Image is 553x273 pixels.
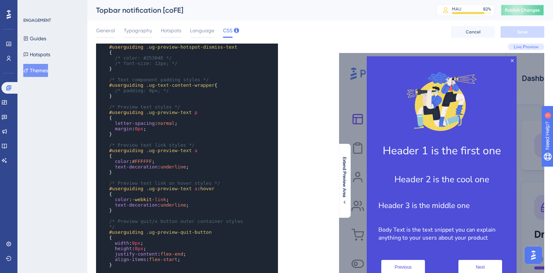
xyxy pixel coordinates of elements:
span: #FFFFFF [132,159,152,164]
span: { [109,235,112,240]
span: .ug-preview-hotspot-dismiss-text [146,44,237,50]
span: : ; [109,246,146,251]
span: link [155,197,166,202]
span: normal [158,121,175,126]
span: flex-end [160,251,183,257]
span: /* color: #25304D */ [115,55,172,61]
div: Topbar notification [coFE] [96,5,418,15]
button: Previous [42,207,86,221]
button: Hotspots [23,48,50,61]
button: Publish Changes [501,4,544,16]
span: p [195,110,198,115]
span: /* Preview text link on hover styles */ [109,180,220,186]
span: } [109,262,112,268]
span: text-decoration [115,202,158,208]
span: } [109,93,112,99]
span: a [195,148,198,153]
span: } [109,208,112,213]
button: Extend Preview Area [339,157,350,205]
span: /* Preview quit/x button outer container styles */ [109,219,246,229]
span: /* Text component padding styles */ [109,77,209,82]
span: Typography [124,26,152,35]
button: Cancel [451,26,495,38]
span: Cancel [466,29,481,35]
div: MAU [452,6,461,12]
span: #userguiding [109,110,143,115]
span: .ug-text-content-wrapper [146,82,215,88]
span: Publish Changes [505,7,540,13]
span: Language [190,26,214,35]
span: { [109,115,112,121]
span: : ; [109,197,169,202]
span: underline [160,164,186,170]
img: Modal Media [66,12,139,85]
span: : ; [109,164,189,170]
span: /* Preview text link styles */ [109,142,195,148]
span: underline [160,202,186,208]
span: /* font-size: 12px; */ [115,61,178,66]
h2: Header 2 is the cool one [39,121,166,132]
span: : ; [109,251,186,257]
span: Extend Preview Area [342,157,347,197]
span: : ; [109,257,180,262]
span: .ug-preview-text [146,148,192,153]
span: /* Preview text styles */ [109,104,180,110]
div: 82 % [483,6,491,12]
h3: Header 3 is the middle one [39,147,166,158]
span: 8px [132,240,140,246]
span: #userguiding [109,229,143,235]
span: flex-start [149,257,178,262]
span: letter-spacing [115,121,155,126]
div: 1 [51,4,53,9]
span: { [109,153,112,159]
span: } [109,170,112,175]
span: { [109,191,112,197]
span: a [195,186,198,191]
iframe: UserGuiding AI Assistant Launcher [522,244,544,266]
div: ENGAGEMENT [23,17,51,23]
span: { [109,50,112,55]
span: Live Preview [514,44,538,50]
button: Save [501,26,544,38]
span: 0px [135,126,143,131]
span: #userguiding [109,148,143,153]
div: Close Preview [172,6,175,9]
span: : ; [109,202,189,208]
span: .ug-preview-quit-button [146,229,212,235]
span: height [115,246,132,251]
span: : ; [109,126,146,131]
span: color [115,159,129,164]
span: .ug-preview-text [146,110,192,115]
span: width [115,240,129,246]
span: Save [517,29,528,35]
span: .ug-preview-text [146,186,192,191]
span: -webkit- [132,197,155,202]
button: Next [119,207,163,221]
span: justify-content [115,251,158,257]
span: /* padding: 0px; */ [115,88,169,93]
span: margin [115,126,132,131]
span: { [109,82,218,88]
span: } [109,131,112,137]
button: Themes [23,64,48,77]
span: text-decoration [115,164,158,170]
span: Hotspots [161,26,181,35]
span: : ; [109,121,178,126]
span: hover [200,186,214,191]
span: : ; [109,240,143,246]
span: : ; [109,159,155,164]
span: General [96,26,115,35]
span: color [115,197,129,202]
span: #userguiding [109,82,143,88]
span: 8px [135,246,143,251]
span: Need Help? [17,2,45,11]
span: CSS [223,26,232,35]
span: #userguiding [109,44,143,50]
span: } [109,66,112,72]
button: Guides [23,32,46,45]
span: #userguiding [109,186,143,191]
span: align-items [115,257,146,262]
h1: Header 1 is the first one [39,90,166,105]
